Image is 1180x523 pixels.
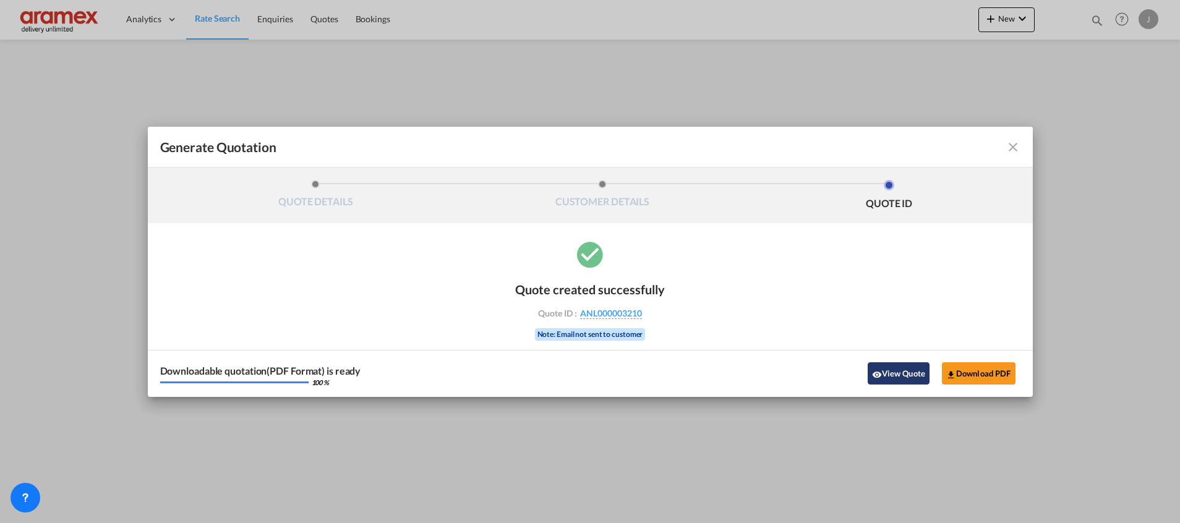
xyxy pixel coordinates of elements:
[868,362,930,385] button: icon-eyeView Quote
[942,362,1015,385] button: Download PDF
[515,282,665,297] div: Quote created successfully
[946,370,956,380] md-icon: icon-download
[173,180,460,213] li: QUOTE DETAILS
[872,370,882,380] md-icon: icon-eye
[518,308,662,319] div: Quote ID :
[160,366,361,376] div: Downloadable quotation(PDF Format) is ready
[1006,140,1020,155] md-icon: icon-close fg-AAA8AD cursor m-0
[459,180,746,213] li: CUSTOMER DETAILS
[312,379,330,386] div: 100 %
[148,127,1033,397] md-dialog: Generate QuotationQUOTE ...
[535,328,646,341] div: Note: Email not sent to customer
[746,180,1033,213] li: QUOTE ID
[575,239,605,270] md-icon: icon-checkbox-marked-circle
[580,308,642,319] span: ANL000003210
[160,139,276,155] span: Generate Quotation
